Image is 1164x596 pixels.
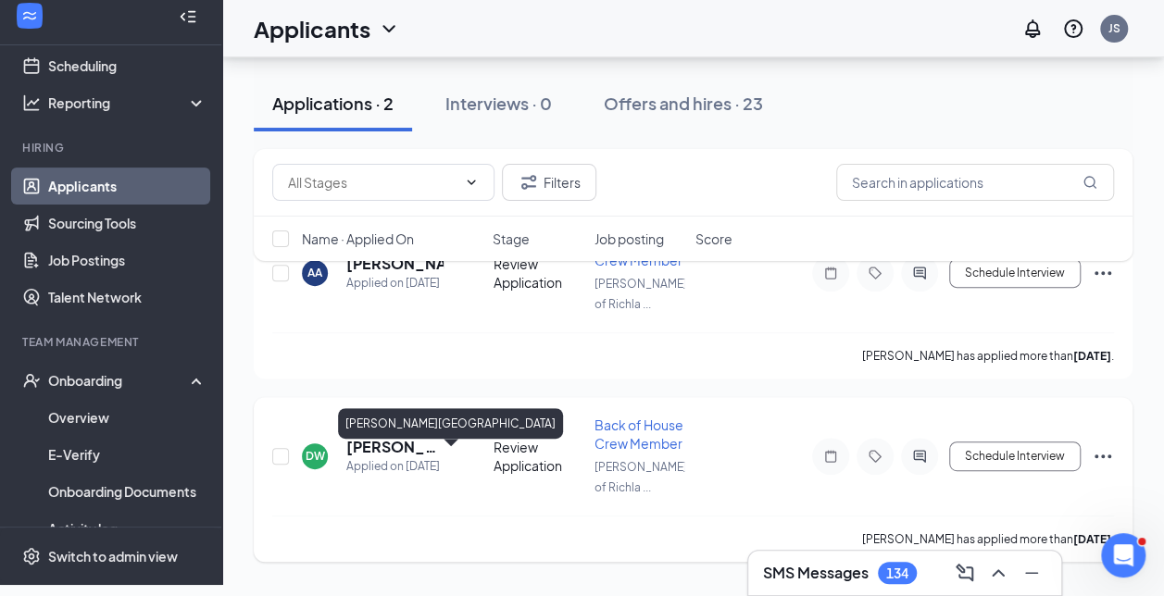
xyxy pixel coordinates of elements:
[1017,558,1046,588] button: Minimize
[378,18,400,40] svg: ChevronDown
[518,171,540,193] svg: Filter
[464,175,479,190] svg: ChevronDown
[445,92,552,115] div: Interviews · 0
[864,449,886,464] svg: Tag
[862,531,1114,547] p: [PERSON_NAME] has applied more than .
[954,562,976,584] svg: ComposeMessage
[1083,175,1097,190] svg: MagnifyingGlass
[950,558,980,588] button: ComposeMessage
[272,92,394,115] div: Applications · 2
[346,274,444,292] div: Applied on [DATE]
[48,399,207,436] a: Overview
[595,277,687,311] span: [PERSON_NAME] of Richla ...
[48,510,207,547] a: Activity log
[595,416,683,452] span: Back of House Crew Member
[908,449,931,464] svg: ActiveChat
[346,457,444,476] div: Applied on [DATE]
[22,93,41,112] svg: Analysis
[1073,349,1111,363] b: [DATE]
[22,371,41,390] svg: UserCheck
[22,546,41,565] svg: Settings
[48,168,207,205] a: Applicants
[346,437,444,457] h5: [PERSON_NAME][GEOGRAPHIC_DATA]
[502,164,596,201] button: Filter Filters
[48,47,207,84] a: Scheduling
[604,92,763,115] div: Offers and hires · 23
[1021,18,1044,40] svg: Notifications
[338,408,563,439] div: [PERSON_NAME][GEOGRAPHIC_DATA]
[949,441,1081,471] button: Schedule Interview
[48,546,178,565] div: Switch to admin view
[20,6,39,25] svg: WorkstreamLogo
[1073,532,1111,546] b: [DATE]
[493,230,530,248] span: Stage
[983,558,1013,588] button: ChevronUp
[820,449,842,464] svg: Note
[48,279,207,316] a: Talent Network
[494,438,583,475] div: Review Application
[1062,18,1084,40] svg: QuestionInfo
[302,230,414,248] span: Name · Applied On
[886,565,908,581] div: 134
[695,230,732,248] span: Score
[1092,445,1114,467] svg: Ellipses
[1101,533,1145,577] iframe: Intercom live chat
[1108,20,1120,36] div: JS
[22,334,203,350] div: Team Management
[22,140,203,155] div: Hiring
[48,205,207,242] a: Sourcing Tools
[254,13,370,44] h1: Applicants
[595,460,687,494] span: [PERSON_NAME] of Richla ...
[987,562,1009,584] svg: ChevronUp
[288,172,457,192] input: All Stages
[1020,562,1043,584] svg: Minimize
[836,164,1114,201] input: Search in applications
[179,6,197,25] svg: Collapse
[48,436,207,473] a: E-Verify
[48,93,207,112] div: Reporting
[763,563,869,583] h3: SMS Messages
[48,473,207,510] a: Onboarding Documents
[594,230,663,248] span: Job posting
[48,371,191,390] div: Onboarding
[306,448,325,464] div: DW
[862,348,1114,364] p: [PERSON_NAME] has applied more than .
[48,242,207,279] a: Job Postings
